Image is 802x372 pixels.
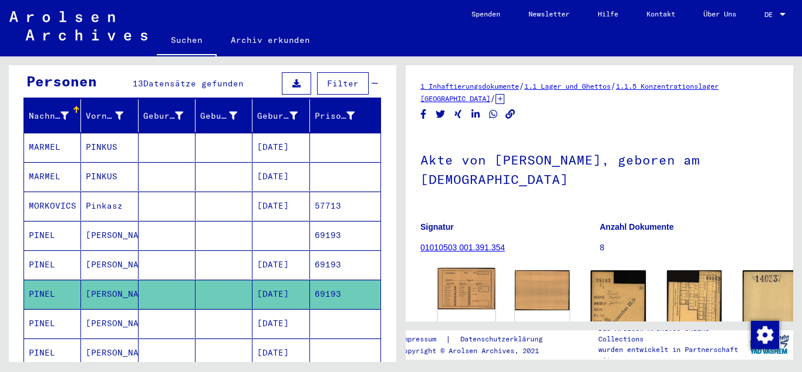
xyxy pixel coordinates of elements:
[515,270,570,310] img: 002.jpg
[81,280,138,309] mat-cell: [PERSON_NAME]
[81,339,138,367] mat-cell: [PERSON_NAME]
[611,81,616,91] span: /
[81,162,138,191] mat-cell: PINKUS
[399,333,446,346] a: Impressum
[598,344,745,366] p: wurden entwickelt in Partnerschaft mit
[315,110,355,122] div: Prisoner #
[315,106,369,125] div: Prisoner #
[399,333,557,346] div: |
[24,339,81,367] mat-cell: PINEL
[524,82,611,91] a: 1.1 Lager und Ghettos
[24,309,81,338] mat-cell: PINEL
[310,221,380,250] mat-cell: 69193
[257,110,297,122] div: Geburtsdatum
[139,99,196,132] mat-header-cell: Geburtsname
[317,72,369,95] button: Filter
[310,250,380,279] mat-cell: 69193
[470,107,482,122] button: Share on LinkedIn
[747,330,791,359] img: yv_logo.png
[252,99,309,132] mat-header-cell: Geburtsdatum
[81,221,138,250] mat-cell: [PERSON_NAME]
[143,78,244,89] span: Datensätze gefunden
[86,106,137,125] div: Vorname
[200,106,252,125] div: Geburt‏
[310,280,380,309] mat-cell: 69193
[598,323,745,344] p: Die Arolsen Archives Online-Collections
[29,110,69,122] div: Nachname
[438,268,496,310] img: 001.jpg
[24,162,81,191] mat-cell: MARMEL
[452,107,464,122] button: Share on Xing
[252,133,309,162] mat-cell: [DATE]
[24,99,81,132] mat-header-cell: Nachname
[667,270,722,338] img: 002.jpg
[24,192,81,220] mat-cell: MORKOVICS
[252,162,309,191] mat-cell: [DATE]
[252,250,309,279] mat-cell: [DATE]
[217,26,324,54] a: Archiv erkunden
[24,280,81,309] mat-cell: PINEL
[399,346,557,356] p: Copyright © Arolsen Archives, 2021
[743,270,797,348] img: 001.jpg
[420,243,505,252] a: 01010503 001.391.354
[600,222,674,232] b: Anzahl Dokumente
[252,192,309,220] mat-cell: [DATE]
[504,107,517,122] button: Copy link
[157,26,217,56] a: Suchen
[252,280,309,309] mat-cell: [DATE]
[143,106,198,125] div: Geburtsname
[81,99,138,132] mat-header-cell: Vorname
[133,78,143,89] span: 13
[417,107,430,122] button: Share on Facebook
[24,221,81,250] mat-cell: PINEL
[81,250,138,279] mat-cell: [PERSON_NAME]
[434,107,447,122] button: Share on Twitter
[81,133,138,162] mat-cell: PINKUS
[310,192,380,220] mat-cell: 57713
[252,339,309,367] mat-cell: [DATE]
[764,11,777,19] span: DE
[29,106,83,125] div: Nachname
[591,270,645,339] img: 001.jpg
[86,110,123,122] div: Vorname
[420,82,519,91] a: 1 Inhaftierungsdokumente
[24,250,81,279] mat-cell: PINEL
[9,11,147,41] img: Arolsen_neg.svg
[26,71,97,92] div: Personen
[81,192,138,220] mat-cell: Pinkasz
[420,133,779,204] h1: Akte von [PERSON_NAME], geboren am [DEMOGRAPHIC_DATA]
[143,110,183,122] div: Geburtsname
[519,81,524,91] span: /
[24,133,81,162] mat-cell: MARMEL
[327,78,359,89] span: Filter
[750,320,779,348] div: Zustimmung ändern
[310,99,380,132] mat-header-cell: Prisoner #
[487,107,500,122] button: Share on WhatsApp
[257,106,312,125] div: Geburtsdatum
[751,321,779,349] img: Zustimmung ändern
[252,309,309,338] mat-cell: [DATE]
[600,242,779,254] p: 8
[200,110,237,122] div: Geburt‏
[81,309,138,338] mat-cell: [PERSON_NAME]
[420,222,454,232] b: Signatur
[196,99,252,132] mat-header-cell: Geburt‏
[451,333,557,346] a: Datenschutzerklärung
[490,93,496,103] span: /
